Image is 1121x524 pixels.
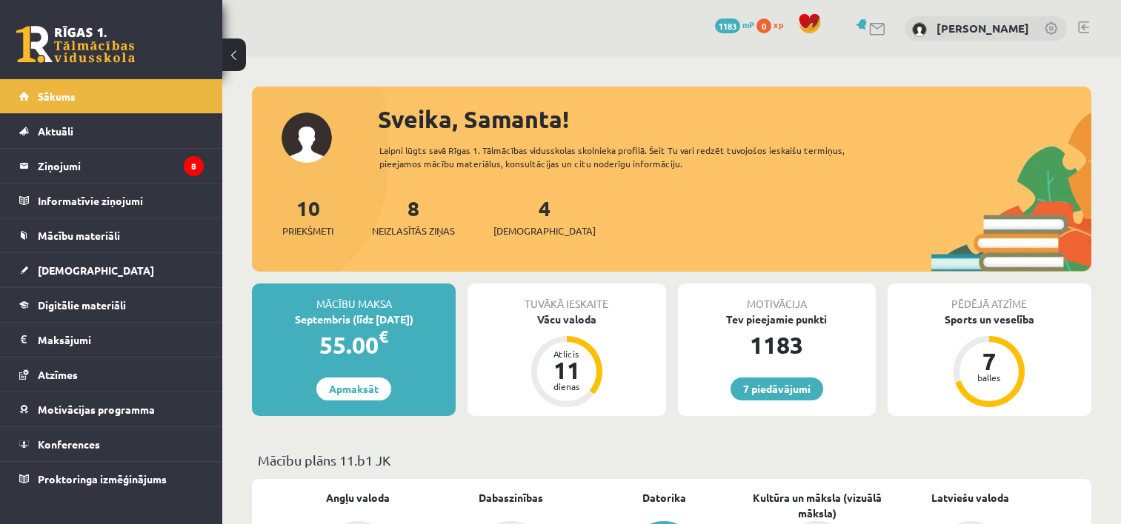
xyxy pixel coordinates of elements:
div: balles [967,373,1011,382]
a: 1183 mP [715,19,754,30]
div: 11 [545,358,589,382]
a: Kultūra un māksla (vizuālā māksla) [741,490,894,521]
span: Konferences [38,437,100,451]
span: Aktuāli [38,124,73,138]
a: Datorika [642,490,686,505]
a: [PERSON_NAME] [937,21,1029,36]
span: Sākums [38,90,76,103]
a: Proktoringa izmēģinājums [19,462,204,496]
span: 0 [756,19,771,33]
div: Tev pieejamie punkti [678,312,876,327]
div: Septembris (līdz [DATE]) [252,312,456,327]
a: Angļu valoda [326,490,390,505]
a: 10Priekšmeti [282,195,333,238]
span: mP [742,19,754,30]
div: Atlicis [545,349,589,358]
a: Mācību materiāli [19,218,204,252]
a: Maksājumi [19,323,204,357]
a: 0 xp [756,19,791,30]
span: [DEMOGRAPHIC_DATA] [38,263,154,277]
div: Sports un veselība [888,312,1091,327]
span: Neizlasītās ziņas [372,224,455,238]
span: Proktoringa izmēģinājums [38,472,167,486]
legend: Ziņojumi [38,149,204,183]
span: xp [774,19,783,30]
div: Motivācija [678,283,876,312]
a: Informatīvie ziņojumi [19,184,204,218]
a: Sports un veselība 7 balles [888,312,1091,409]
span: € [379,326,388,347]
a: Ziņojumi8 [19,149,204,183]
img: Samanta Jākobsone [912,22,927,37]
a: 8Neizlasītās ziņas [372,195,455,238]
div: Tuvākā ieskaite [468,283,665,312]
div: Vācu valoda [468,312,665,327]
div: Pēdējā atzīme [888,283,1091,312]
div: 1183 [678,327,876,363]
a: 4[DEMOGRAPHIC_DATA] [493,195,596,238]
div: Sveika, Samanta! [378,101,1091,137]
i: 8 [184,156,204,176]
a: [DEMOGRAPHIC_DATA] [19,253,204,287]
span: Mācību materiāli [38,229,120,242]
a: Apmaksāt [316,377,391,400]
a: Konferences [19,427,204,461]
div: dienas [545,382,589,391]
div: Laipni lūgts savā Rīgas 1. Tālmācības vidusskolas skolnieka profilā. Šeit Tu vari redzēt tuvojošo... [379,144,883,170]
span: 1183 [715,19,740,33]
a: Sākums [19,79,204,113]
a: Vācu valoda Atlicis 11 dienas [468,312,665,409]
a: Latviešu valoda [931,490,1009,505]
legend: Maksājumi [38,323,204,357]
span: Digitālie materiāli [38,298,126,312]
span: Motivācijas programma [38,403,155,416]
p: Mācību plāns 11.b1 JK [258,450,1085,470]
a: 7 piedāvājumi [731,377,823,400]
a: Motivācijas programma [19,392,204,426]
div: Mācību maksa [252,283,456,312]
div: 7 [967,349,1011,373]
a: Digitālie materiāli [19,288,204,322]
span: [DEMOGRAPHIC_DATA] [493,224,596,238]
div: 55.00 [252,327,456,363]
a: Rīgas 1. Tālmācības vidusskola [16,26,135,63]
legend: Informatīvie ziņojumi [38,184,204,218]
a: Dabaszinības [479,490,543,505]
span: Atzīmes [38,368,78,381]
a: Atzīmes [19,357,204,392]
a: Aktuāli [19,114,204,148]
span: Priekšmeti [282,224,333,238]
